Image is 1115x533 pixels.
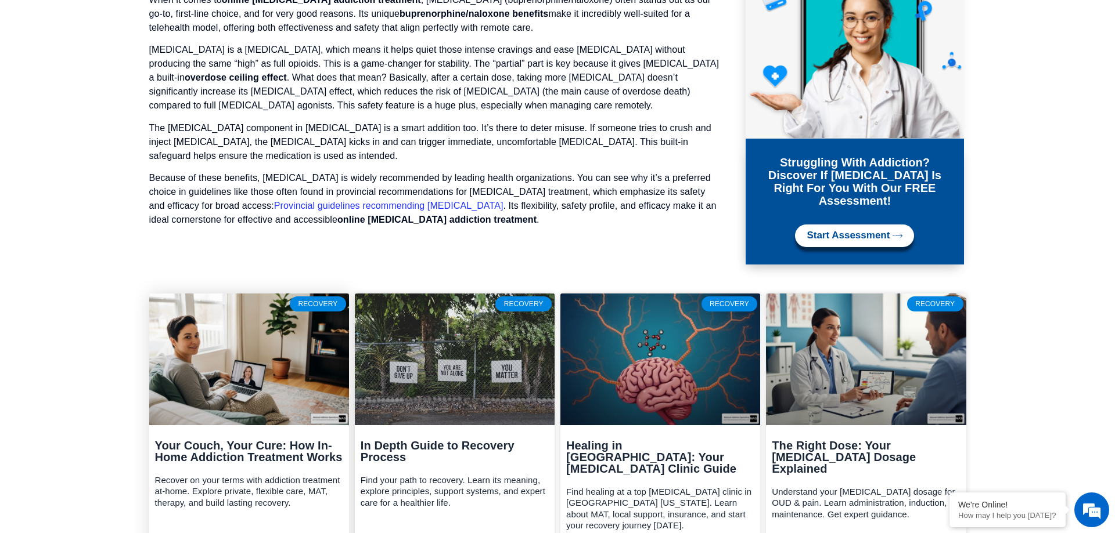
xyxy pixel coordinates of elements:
p: How may I help you today? [958,511,1057,520]
h3: Struggling with addiction? Discover if [MEDICAL_DATA] is right for you with our FREE Assessment! [754,156,956,207]
div: Recovery [495,296,552,311]
div: Chat with us now [78,61,213,76]
p: [MEDICAL_DATA] is a [MEDICAL_DATA], which means it helps quiet those intense cravings and ease [M... [149,43,720,113]
strong: buprenorphine/naloxone benefits [400,9,548,19]
span: We're online! [67,146,160,263]
p: Recover on your terms with addiction treatment at-home. Explore private, flexible care, MAT, ther... [155,474,343,509]
div: Recovery [702,296,758,311]
div: Navigation go back [13,60,30,77]
strong: online [MEDICAL_DATA] addiction treatment [337,215,537,224]
div: Minimize live chat window [190,6,218,34]
p: The [MEDICAL_DATA] component in [MEDICAL_DATA] is a smart addition too. It’s there to deter misus... [149,121,720,163]
a: recovery [355,293,555,425]
span: Start Assessment [807,230,890,241]
textarea: Type your message and hit 'Enter' [6,317,221,357]
p: Find your path to recovery. Learn its meaning, explore principles, support systems, and expert ca... [361,474,549,509]
a: suboxone clinic in mount juliet tennessee [560,293,760,425]
p: Understand your [MEDICAL_DATA] dosage for OUD & pain. Learn administration, induction, & maintena... [772,486,960,520]
a: Healing in [GEOGRAPHIC_DATA]: Your [MEDICAL_DATA] Clinic Guide [566,439,736,475]
div: We're Online! [958,500,1057,509]
a: buprenorphine dosage [766,293,966,425]
strong: overdose ceiling effect [185,72,287,82]
div: Recovery [907,296,963,311]
a: Provincial guidelines recommending [MEDICAL_DATA] [274,201,503,211]
a: Addiction treatment at-home [149,293,349,425]
a: Your Couch, Your Cure: How In-Home Addiction Treatment Works [155,439,343,463]
p: Because of these benefits, [MEDICAL_DATA] is widely recommended by leading health organizations. ... [149,171,720,227]
a: In Depth Guide to Recovery Process [361,439,515,463]
div: Recovery [290,296,346,311]
a: Start Assessment [795,224,914,247]
a: The Right Dose: Your [MEDICAL_DATA] Dosage Explained [772,439,916,475]
p: Find healing at a top [MEDICAL_DATA] clinic in [GEOGRAPHIC_DATA] [US_STATE]. Learn about MAT, loc... [566,486,754,531]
